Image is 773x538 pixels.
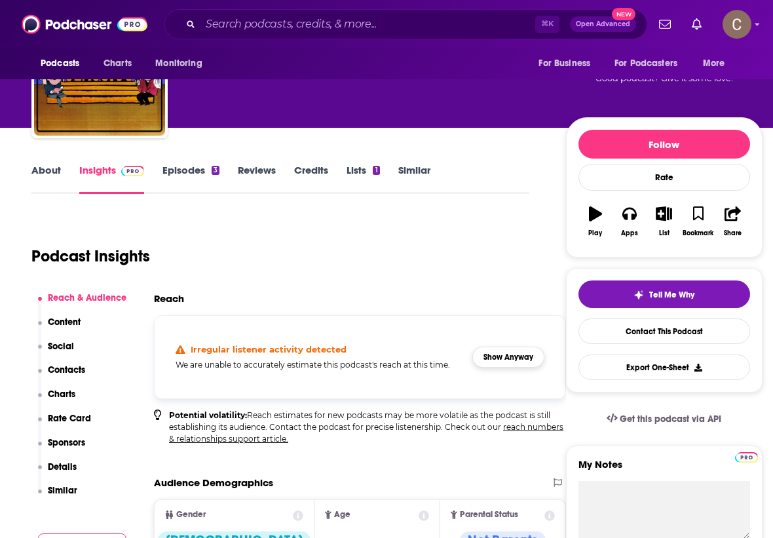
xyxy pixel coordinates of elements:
h5: We are unable to accurately estimate this podcast's reach at this time. [176,360,462,370]
div: 1 [373,166,379,175]
button: Charts [38,389,76,413]
span: Get this podcast via API [620,413,721,425]
span: Charts [104,54,132,73]
button: Reach & Audience [38,292,127,317]
button: Follow [578,130,750,159]
h4: Irregular listener activity detected [191,344,347,355]
p: Sponsors [48,437,85,448]
p: Charts [48,389,75,400]
a: Lists1 [347,164,379,194]
p: Similar [48,485,77,496]
button: Show Anyway [472,347,544,368]
button: Open AdvancedNew [570,16,636,32]
span: Logged in as clay.bolton [723,10,751,39]
button: open menu [31,51,96,76]
button: Social [38,341,75,365]
span: More [703,54,725,73]
img: User Profile [723,10,751,39]
button: Contacts [38,364,86,389]
div: 3 [212,166,219,175]
span: For Business [538,54,590,73]
h2: Audience Demographics [154,476,273,489]
p: Content [48,317,81,328]
p: Reach & Audience [48,292,126,303]
div: Share [724,229,742,237]
img: Podchaser Pro [735,452,758,463]
p: Rate Card [48,413,91,424]
button: Similar [38,485,78,509]
button: Export One-Sheet [578,355,750,380]
a: Reviews [238,164,276,194]
p: Social [48,341,74,352]
a: Show notifications dropdown [687,13,707,35]
button: open menu [529,51,607,76]
a: reach numbers & relationships support article. [169,422,563,444]
a: Pro website [735,450,758,463]
button: open menu [694,51,742,76]
input: Search podcasts, credits, & more... [200,14,535,35]
div: Apps [621,229,638,237]
button: tell me why sparkleTell Me Why [578,280,750,308]
div: Play [588,229,602,237]
div: Rate [578,164,750,191]
a: Episodes3 [162,164,219,194]
span: For Podcasters [614,54,677,73]
button: Apps [613,198,647,245]
button: Content [38,317,81,341]
p: Details [48,461,77,472]
p: Contacts [48,364,85,375]
img: Podchaser Pro [121,166,144,176]
button: Bookmark [681,198,715,245]
b: Potential volatility: [169,410,247,420]
a: Show notifications dropdown [654,13,676,35]
label: My Notes [578,458,750,481]
a: About [31,164,61,194]
div: List [659,229,669,237]
span: Parental Status [460,510,518,519]
a: Contact This Podcast [578,318,750,344]
button: open menu [606,51,696,76]
a: Similar [398,164,430,194]
button: Share [715,198,749,245]
button: List [647,198,681,245]
span: Open Advanced [576,21,630,28]
img: tell me why sparkle [633,290,644,300]
p: Reach estimates for new podcasts may be more volatile as the podcast is still establishing its au... [169,410,566,445]
span: New [612,8,635,20]
button: Sponsors [38,437,86,461]
div: Bookmark [683,229,713,237]
a: InsightsPodchaser Pro [79,164,144,194]
h2: Reach [154,292,184,305]
a: Get this podcast via API [596,403,732,435]
button: Play [578,198,613,245]
span: ⌘ K [535,16,559,33]
button: Rate Card [38,413,92,437]
a: Charts [95,51,140,76]
button: open menu [146,51,219,76]
span: Monitoring [155,54,202,73]
span: Gender [176,510,206,519]
button: Details [38,461,77,486]
a: Credits [294,164,328,194]
img: Podchaser - Follow, Share and Rate Podcasts [22,12,147,37]
span: Podcasts [41,54,79,73]
span: Age [334,510,350,519]
div: Search podcasts, credits, & more... [164,9,647,39]
h1: Podcast Insights [31,246,150,266]
span: Tell Me Why [649,290,694,300]
button: Show profile menu [723,10,751,39]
